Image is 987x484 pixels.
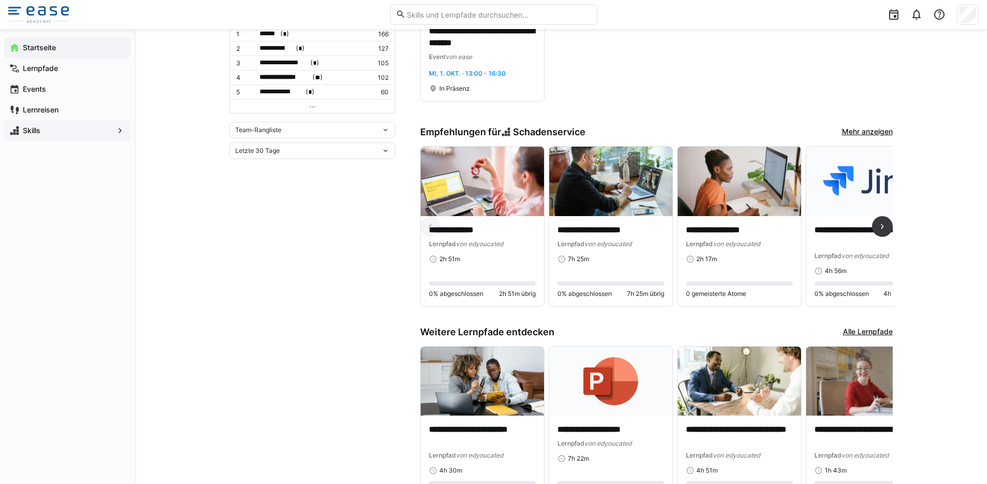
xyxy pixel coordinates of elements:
span: 0 gemeisterte Atome [686,290,746,298]
span: 4h 30m [439,466,462,475]
a: Mehr anzeigen [842,126,893,138]
img: image [678,347,801,416]
span: von edyoucated [584,439,632,447]
span: Mi, 1. Okt. · 13:00 - 16:30 [429,69,506,77]
span: Lernpfad [686,451,713,459]
p: 60 [367,88,388,96]
img: image [421,347,544,416]
span: ( ) [280,29,289,39]
img: image [806,347,929,416]
span: 4h 56m übrig [883,290,921,298]
img: image [806,147,929,216]
span: Lernpfad [686,240,713,248]
span: 7h 25m [568,255,589,263]
p: 5 [236,88,252,96]
input: Skills und Lernpfade durchsuchen… [406,10,591,19]
a: Alle Lernpfade [843,326,893,338]
span: Lernpfad [429,451,456,459]
span: von edyoucated [841,252,889,260]
span: 7h 22m [568,454,589,463]
p: 1 [236,30,252,38]
p: 2 [236,45,252,53]
span: 0% abgeschlossen [557,290,612,298]
span: Lernpfad [557,439,584,447]
span: von edyoucated [713,451,760,459]
span: ( ) [310,58,319,68]
span: Event [429,53,446,61]
span: von edyoucated [584,240,632,248]
img: image [421,147,544,216]
span: von ease [446,53,472,61]
span: von edyoucated [841,451,889,459]
img: image [549,147,673,216]
span: von edyoucated [456,240,503,248]
span: 4h 56m [825,267,847,275]
h3: Empfehlungen für [420,126,586,138]
span: Lernpfad [429,240,456,248]
span: von edyoucated [713,240,760,248]
span: Schadenservice [513,126,585,138]
span: 0% abgeschlossen [814,290,869,298]
span: von edyoucated [456,451,503,459]
span: ( ) [306,87,314,97]
p: 102 [367,74,388,82]
span: ( ) [312,72,323,83]
img: image [678,147,801,216]
p: 105 [367,59,388,67]
span: ( ) [296,43,305,54]
span: Lernpfad [814,451,841,459]
span: 2h 17m [696,255,717,263]
span: Lernpfad [557,240,584,248]
span: 2h 51m [439,255,460,263]
span: 4h 51m [696,466,718,475]
p: 127 [367,45,388,53]
h3: Weitere Lernpfade entdecken [420,326,554,338]
span: Lernpfad [814,252,841,260]
span: 7h 25m übrig [627,290,664,298]
img: image [549,347,673,416]
p: 4 [236,74,252,82]
span: 0% abgeschlossen [429,290,483,298]
span: Team-Rangliste [235,126,281,134]
p: 3 [236,59,252,67]
span: 2h 51m übrig [499,290,536,298]
span: In Präsenz [439,84,470,93]
span: 1h 43m [825,466,847,475]
span: Letzte 30 Tage [235,147,280,155]
p: 166 [367,30,388,38]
